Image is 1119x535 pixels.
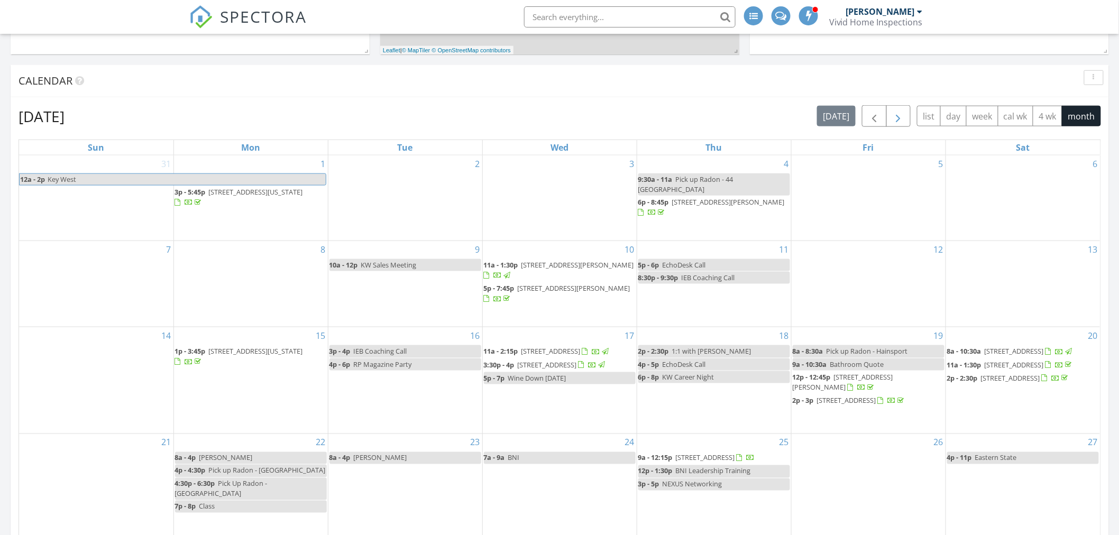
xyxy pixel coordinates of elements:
span: 8a - 4p [175,453,196,463]
span: 9a - 10:30a [793,359,827,369]
a: SPECTORA [189,14,307,36]
td: Go to August 31, 2025 [19,155,173,241]
a: © OpenStreetMap contributors [432,47,511,53]
a: Go to September 23, 2025 [469,434,482,451]
a: Go to September 9, 2025 [473,241,482,258]
div: [PERSON_NAME] [846,6,915,17]
span: 2p - 2:30p [638,346,669,356]
button: Next month [886,105,911,127]
div: | [380,46,513,55]
span: EchoDesk Call [663,260,706,270]
span: 3p - 5p [638,479,659,489]
td: Go to September 16, 2025 [328,327,482,434]
span: [STREET_ADDRESS] [817,395,876,405]
a: 3:30p - 4p [STREET_ADDRESS] [484,360,607,370]
a: 6p - 8:45p [STREET_ADDRESS][PERSON_NAME] [638,197,785,217]
a: 12p - 12:45p [STREET_ADDRESS][PERSON_NAME] [793,372,893,392]
span: 8a - 10:30a [947,346,982,356]
a: 2p - 2:30p [STREET_ADDRESS] [947,372,1099,385]
a: 11a - 1:30p [STREET_ADDRESS][PERSON_NAME] [484,259,636,282]
a: Go to September 4, 2025 [782,155,791,172]
a: Wednesday [548,140,571,155]
td: Go to September 7, 2025 [19,241,173,327]
span: [STREET_ADDRESS] [981,373,1040,383]
button: list [917,106,941,126]
div: Vivid Home Inspections [829,17,923,27]
td: Go to September 1, 2025 [173,155,328,241]
span: Pick Up Radon - [GEOGRAPHIC_DATA] [175,479,268,499]
button: 4 wk [1033,106,1062,126]
span: 6p - 8:45p [638,197,669,207]
span: 4p - 11p [947,453,972,463]
span: [STREET_ADDRESS][PERSON_NAME] [518,283,630,293]
a: 2p - 2:30p [STREET_ADDRESS] [947,373,1070,383]
td: Go to September 5, 2025 [791,155,946,241]
span: 3p - 5:45p [175,187,206,197]
a: 11a - 2:15p [STREET_ADDRESS] [484,346,611,356]
span: [STREET_ADDRESS][PERSON_NAME] [672,197,785,207]
span: [STREET_ADDRESS][US_STATE] [209,187,303,197]
a: Thursday [704,140,724,155]
a: 3p - 5:45p [STREET_ADDRESS][US_STATE] [175,187,303,207]
span: Key West [48,174,76,184]
a: Go to September 24, 2025 [623,434,637,451]
td: Go to September 19, 2025 [791,327,946,434]
td: Go to September 18, 2025 [637,327,791,434]
span: Pick up Radon - [GEOGRAPHIC_DATA] [209,466,326,475]
a: Go to August 31, 2025 [160,155,173,172]
span: 11a - 1:30p [484,260,518,270]
td: Go to September 12, 2025 [791,241,946,327]
a: 11a - 2:15p [STREET_ADDRESS] [484,345,636,358]
a: © MapTiler [402,47,430,53]
a: Go to September 25, 2025 [777,434,791,451]
span: KW Career Night [663,372,714,382]
a: Sunday [86,140,106,155]
span: 4p - 6p [329,359,351,369]
a: 3:30p - 4p [STREET_ADDRESS] [484,359,636,372]
img: The Best Home Inspection Software - Spectora [189,5,213,29]
span: 12p - 12:45p [793,372,831,382]
span: 5p - 7p [484,373,505,383]
h2: [DATE] [19,106,65,127]
span: [STREET_ADDRESS][PERSON_NAME] [521,260,634,270]
span: [STREET_ADDRESS] [518,360,577,370]
a: Saturday [1014,140,1032,155]
span: [PERSON_NAME] [354,453,407,463]
span: SPECTORA [220,5,307,27]
span: RP Magazine Party [354,359,412,369]
button: Previous month [862,105,887,127]
span: [STREET_ADDRESS] [521,346,581,356]
td: Go to September 14, 2025 [19,327,173,434]
a: Go to September 14, 2025 [160,327,173,344]
span: 9:30a - 11a [638,174,673,184]
a: Go to September 21, 2025 [160,434,173,451]
a: Go to September 7, 2025 [164,241,173,258]
span: [STREET_ADDRESS] [985,346,1044,356]
span: 4p - 5p [638,359,659,369]
span: Eastern State [975,453,1017,463]
span: 2p - 3p [793,395,814,405]
a: Go to September 18, 2025 [777,327,791,344]
span: 8:30p - 9:30p [638,273,678,282]
span: 6p - 8p [638,372,659,382]
a: 3p - 5:45p [STREET_ADDRESS][US_STATE] [175,186,327,209]
span: 5p - 7:45p [484,283,515,293]
button: month [1062,106,1101,126]
button: cal wk [998,106,1034,126]
a: Go to September 26, 2025 [932,434,946,451]
span: 5p - 6p [638,260,659,270]
span: 12p - 1:30p [638,466,673,476]
span: IEB Coaching Call [354,346,407,356]
a: 8a - 10:30a [STREET_ADDRESS] [947,346,1074,356]
span: 1:1 with [PERSON_NAME] [672,346,751,356]
a: Go to September 15, 2025 [314,327,328,344]
span: Wine Down [DATE] [508,373,566,383]
span: IEB Coaching Call [682,273,735,282]
td: Go to September 2, 2025 [328,155,482,241]
td: Go to September 9, 2025 [328,241,482,327]
a: Leaflet [383,47,400,53]
td: Go to September 17, 2025 [482,327,637,434]
a: Monday [239,140,262,155]
span: 11a - 1:30p [947,360,982,370]
span: BNI [508,453,520,463]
